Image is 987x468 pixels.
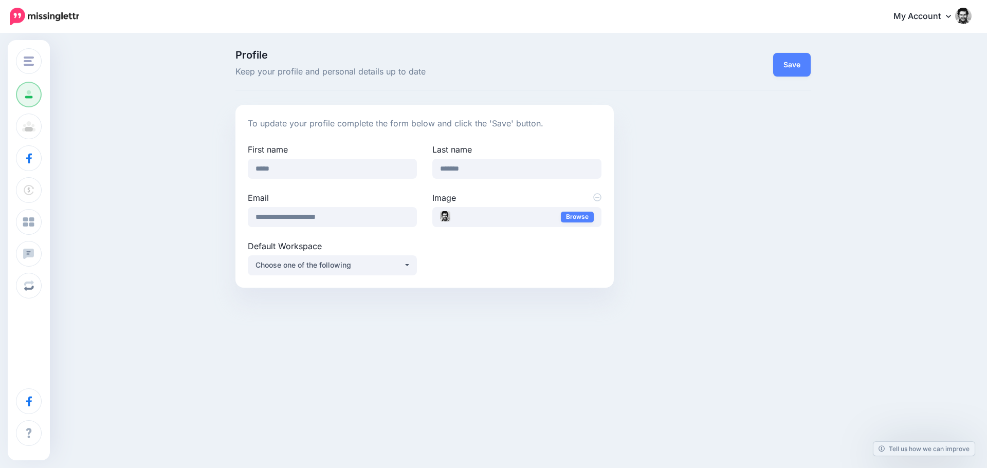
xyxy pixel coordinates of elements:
[883,4,972,29] a: My Account
[24,57,34,66] img: menu.png
[235,50,614,60] span: Profile
[773,53,811,77] button: Save
[248,117,602,130] p: To update your profile complete the form below and click the 'Save' button.
[561,212,594,222] a: Browse
[248,143,417,156] label: First name
[235,65,614,79] span: Keep your profile and personal details up to date
[873,442,975,456] a: Tell us how we can improve
[10,8,79,25] img: Missinglettr
[432,143,601,156] label: Last name
[255,259,404,271] div: Choose one of the following
[248,240,417,252] label: Default Workspace
[248,255,417,275] button: Choose one of the following
[440,211,450,221] img: photo_RI7dU3y_thumb.jpg
[248,192,417,204] label: Email
[432,192,601,204] label: Image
